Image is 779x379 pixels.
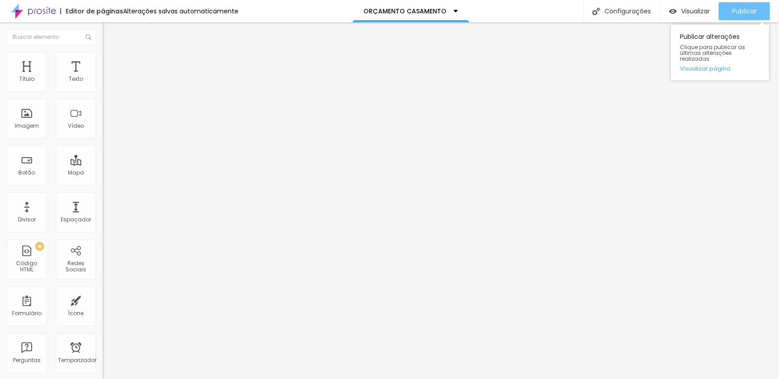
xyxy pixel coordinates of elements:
iframe: Editor [103,22,779,379]
img: Ícone [86,34,91,40]
button: Visualizar [660,2,719,20]
font: Imagem [15,122,39,129]
button: Publicar [719,2,770,20]
font: Código HTML [17,259,37,273]
font: Botão [19,169,35,176]
font: Mapa [68,169,84,176]
img: Ícone [592,8,600,15]
font: Configurações [604,7,651,16]
font: Clique para publicar as últimas alterações realizadas [680,43,745,62]
font: Publicar alterações [680,32,740,41]
img: view-1.svg [669,8,677,15]
font: Publicar [732,7,757,16]
font: Redes Sociais [66,259,86,273]
font: Espaçador [61,216,91,223]
font: Editor de páginas [66,7,123,16]
font: Título [19,75,34,83]
font: Perguntas [13,356,41,364]
a: Visualizar página [680,66,760,71]
font: Divisor [18,216,36,223]
font: Visualizar [681,7,710,16]
font: Alterações salvas automaticamente [123,7,238,16]
font: Visualizar página [680,64,730,73]
font: Texto [69,75,83,83]
input: Buscar elemento [7,29,96,45]
font: Formulário [12,309,42,317]
font: Ícone [68,309,84,317]
font: Temporizador [58,356,96,364]
font: ORÇAMENTO CASAMENTO [364,7,447,16]
font: Vídeo [68,122,84,129]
